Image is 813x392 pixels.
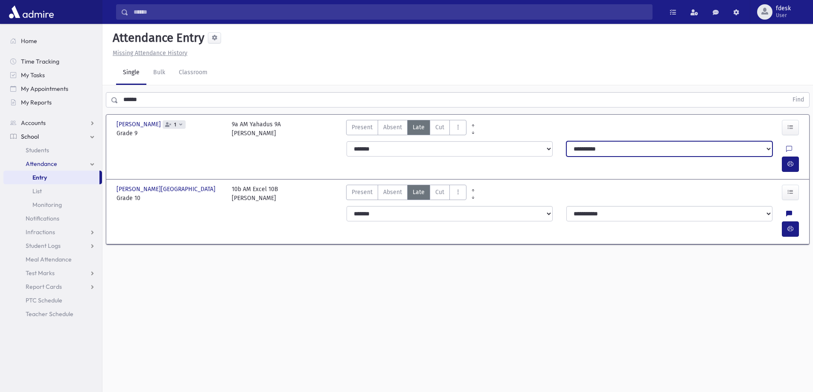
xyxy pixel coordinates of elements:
a: Bulk [146,61,172,85]
span: Accounts [21,119,46,127]
a: Classroom [172,61,214,85]
input: Search [128,4,652,20]
a: Home [3,34,102,48]
span: Meal Attendance [26,256,72,263]
a: Single [116,61,146,85]
a: Accounts [3,116,102,130]
span: [PERSON_NAME] [117,120,163,129]
a: Teacher Schedule [3,307,102,321]
span: Students [26,146,49,154]
span: Attendance [26,160,57,168]
span: Late [413,188,425,197]
span: Monitoring [32,201,62,209]
span: School [21,133,39,140]
span: Grade 9 [117,129,223,138]
span: Test Marks [26,269,55,277]
a: Test Marks [3,266,102,280]
span: My Reports [21,99,52,106]
span: Report Cards [26,283,62,290]
a: List [3,184,102,198]
a: Report Cards [3,280,102,293]
span: PTC Schedule [26,296,62,304]
span: Time Tracking [21,58,59,65]
img: AdmirePro [7,3,56,20]
span: Present [352,123,373,132]
span: Infractions [26,228,55,236]
a: Missing Attendance History [109,49,187,57]
span: My Tasks [21,71,45,79]
a: My Reports [3,96,102,109]
span: Entry [32,174,47,181]
a: Notifications [3,212,102,225]
button: Find [787,93,809,107]
span: Absent [383,188,402,197]
a: Time Tracking [3,55,102,68]
a: Students [3,143,102,157]
a: My Appointments [3,82,102,96]
a: My Tasks [3,68,102,82]
span: Late [413,123,425,132]
span: 1 [172,122,178,128]
a: Entry [3,171,99,184]
span: Cut [435,188,444,197]
span: Student Logs [26,242,61,250]
a: PTC Schedule [3,293,102,307]
div: AttTypes [346,185,466,203]
a: Attendance [3,157,102,171]
u: Missing Attendance History [113,49,187,57]
span: Teacher Schedule [26,310,73,318]
span: Cut [435,123,444,132]
span: Present [352,188,373,197]
a: Meal Attendance [3,253,102,266]
div: 9a AM Yahadus 9A [PERSON_NAME] [232,120,281,138]
span: [PERSON_NAME][GEOGRAPHIC_DATA] [117,185,217,194]
span: fdesk [776,5,791,12]
h5: Attendance Entry [109,31,204,45]
a: Monitoring [3,198,102,212]
span: Absent [383,123,402,132]
span: Home [21,37,37,45]
span: Grade 10 [117,194,223,203]
a: Infractions [3,225,102,239]
div: AttTypes [346,120,466,138]
span: List [32,187,42,195]
a: Student Logs [3,239,102,253]
div: 10b AM Excel 10B [PERSON_NAME] [232,185,278,203]
span: Notifications [26,215,59,222]
a: School [3,130,102,143]
span: My Appointments [21,85,68,93]
span: User [776,12,791,19]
